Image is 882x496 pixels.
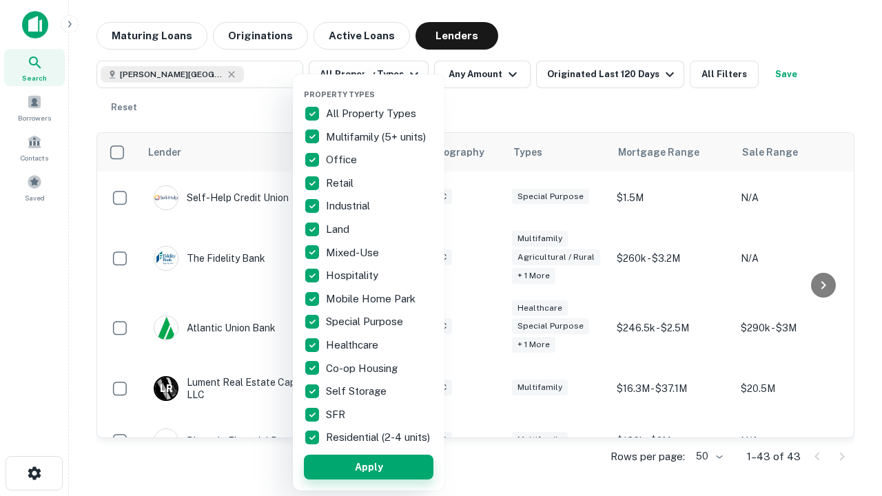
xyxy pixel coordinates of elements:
[326,105,419,122] p: All Property Types
[326,267,381,284] p: Hospitality
[326,198,373,214] p: Industrial
[326,429,433,446] p: Residential (2-4 units)
[326,221,352,238] p: Land
[326,175,356,192] p: Retail
[326,313,406,330] p: Special Purpose
[326,337,381,353] p: Healthcare
[304,90,375,99] span: Property Types
[326,291,418,307] p: Mobile Home Park
[326,129,429,145] p: Multifamily (5+ units)
[326,383,389,400] p: Self Storage
[326,360,400,377] p: Co-op Housing
[326,406,348,423] p: SFR
[813,342,882,408] iframe: Chat Widget
[326,152,360,168] p: Office
[304,455,433,479] button: Apply
[326,245,382,261] p: Mixed-Use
